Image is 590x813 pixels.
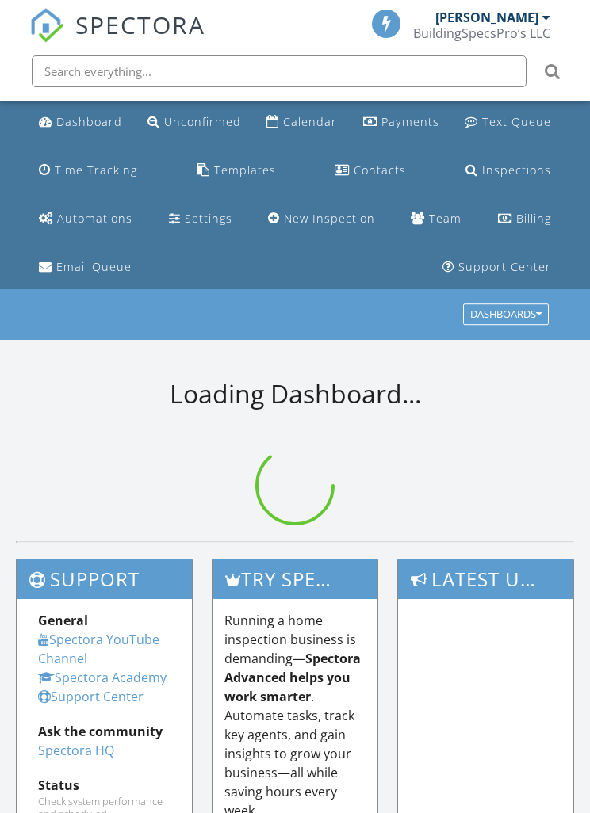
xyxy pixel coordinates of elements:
a: Text Queue [458,108,557,137]
a: Spectora YouTube Channel [38,631,159,667]
a: Team [404,204,468,234]
a: Support Center [38,688,144,705]
a: Time Tracking [33,156,144,185]
div: Payments [381,114,439,129]
div: Team [429,211,462,226]
a: Unconfirmed [141,108,247,137]
div: BuildingSpecsPro’s LLC [413,25,550,41]
div: Ask the community [38,722,170,741]
div: Status [38,776,170,795]
div: Text Queue [482,114,551,129]
h3: Try spectora advanced [DATE] [213,559,378,598]
a: Email Queue [33,253,138,282]
a: New Inspection [262,204,381,234]
a: Spectora Academy [38,669,167,686]
a: Automations (Basic) [33,204,139,234]
a: Dashboard [33,108,128,137]
a: Spectora HQ [38,742,114,759]
div: Dashboard [56,114,122,129]
div: Unconfirmed [164,114,241,129]
strong: General [38,612,88,629]
button: Dashboards [463,303,549,326]
a: Support Center [436,253,557,282]
img: The Best Home Inspection Software - Spectora [29,8,64,43]
h3: Latest Updates [398,559,573,598]
strong: Spectora Advanced helps you work smarter [224,650,361,705]
div: Templates [214,162,276,177]
a: Contacts [328,156,412,185]
div: Dashboards [470,309,542,320]
a: Billing [492,204,557,234]
span: SPECTORA [75,8,205,41]
div: Calendar [283,114,337,129]
div: Inspections [482,162,551,177]
a: Payments [357,108,446,137]
h3: Support [17,559,192,598]
div: Support Center [458,259,551,274]
div: [PERSON_NAME] [435,10,538,25]
div: Billing [516,211,551,226]
a: Calendar [260,108,343,137]
input: Search everything... [32,55,527,87]
a: Templates [190,156,282,185]
div: Settings [185,211,232,226]
a: Inspections [459,156,557,185]
div: Contacts [354,162,406,177]
a: Settings [163,204,239,234]
div: Automations [57,211,132,226]
a: SPECTORA [29,21,205,55]
div: Time Tracking [55,162,137,177]
div: Email Queue [56,259,132,274]
div: New Inspection [284,211,375,226]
